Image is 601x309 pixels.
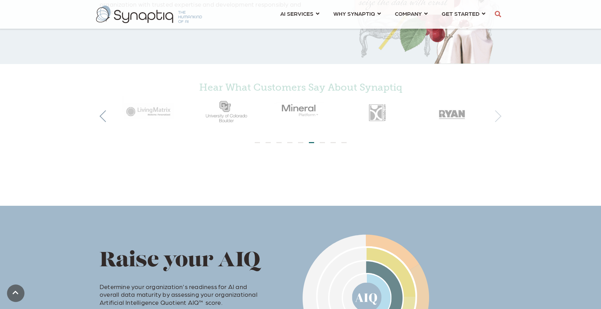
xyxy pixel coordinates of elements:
[96,6,202,23] img: synaptiq logo-2
[280,7,319,20] a: AI SERVICES
[100,251,260,272] span: Raise your AIQ
[414,96,490,127] img: RyanCompanies_gray50_2
[442,9,479,18] span: GET STARTED
[339,96,414,127] img: Vaso Labs
[273,2,492,27] nav: menu
[100,275,268,306] p: Determine your organization's readiness for AI and overall data maturity by assessing your organi...
[263,97,339,122] img: Mineral_gray50
[309,142,314,143] li: Page dot 6
[280,9,313,18] span: AI SERVICES
[276,142,282,143] li: Page dot 3
[395,9,422,18] span: COMPANY
[333,9,375,18] span: WHY SYNAPTIQ
[320,142,325,143] li: Page dot 7
[442,7,485,20] a: GET STARTED
[298,142,303,143] li: Page dot 5
[100,22,173,40] iframe: Embedded CTA
[266,142,271,143] li: Page dot 2
[287,142,292,143] li: Page dot 4
[259,153,342,171] iframe: Embedded CTA
[112,82,489,93] h4: Hear What Customers Say About Synaptiq
[490,110,501,122] button: Next
[333,7,381,20] a: WHY SYNAPTIQ
[341,142,347,143] li: Page dot 9
[100,110,111,122] button: Previous
[395,7,428,20] a: COMPANY
[187,22,278,40] iframe: Embedded CTA
[188,96,263,127] img: University of Colorado Boulder
[255,142,260,143] li: Page dot 1
[331,142,336,143] li: Page dot 8
[112,96,188,125] img: Living Matrix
